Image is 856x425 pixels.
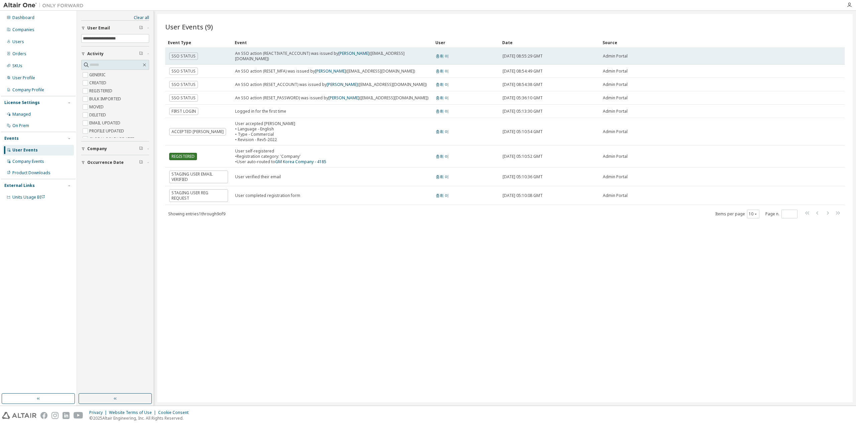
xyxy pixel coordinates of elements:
[315,68,346,74] a: [PERSON_NAME]
[89,103,105,111] label: MOVED
[235,121,295,142] div: User accepted [PERSON_NAME] • Language - English • Type - Commercial • Revision - Rev5-2022
[715,210,759,218] span: Items per page
[89,119,122,127] label: EMAIL UPDATED
[358,82,427,87] span: ([EMAIL_ADDRESS][DOMAIN_NAME])
[12,112,31,117] div: Managed
[503,54,543,59] span: [DATE] 08:55:29 GMT
[81,46,149,61] button: Activity
[89,71,107,79] label: GENERIC
[168,37,229,48] div: Event Type
[327,82,358,87] a: [PERSON_NAME]
[168,211,225,217] span: Showing entries 1 through 9 of 9
[235,95,428,101] div: An SSO action (RESET_PASSWORD) was issued by
[503,95,543,101] span: [DATE] 05:36:10 GMT
[87,51,104,57] span: Activity
[235,148,326,165] div: User self-registered • Registration category: 'Company' • User auto-routed to
[89,410,109,415] div: Privacy
[12,27,34,32] div: Companies
[4,136,19,141] div: Events
[169,68,198,75] span: SSO STATUS
[87,160,124,165] span: Occurrence Date
[328,95,359,101] a: [PERSON_NAME]
[235,108,286,114] span: Logged in for the first time
[139,146,143,151] span: Clear filter
[51,412,59,419] img: instagram.svg
[169,81,198,88] span: SSO STATUS
[139,51,143,57] span: Clear filter
[12,75,35,81] div: User Profile
[503,193,543,198] span: [DATE] 05:10:08 GMT
[12,15,34,20] div: Dashboard
[503,82,543,87] span: [DATE] 08:54:38 GMT
[436,82,449,87] a: 충휘 이
[749,211,758,217] button: 10
[158,410,193,415] div: Cookie Consent
[169,171,228,183] span: STAGING USER EMAIL VERIFIED
[81,141,149,156] button: Company
[12,147,38,153] div: User Events
[235,50,405,62] span: ([EMAIL_ADDRESS][DOMAIN_NAME])
[503,174,543,180] span: [DATE] 05:10:36 GMT
[603,109,628,114] span: Admin Portal
[81,21,149,35] button: User Email
[2,412,36,419] img: altair_logo.svg
[503,109,543,114] span: [DATE] 05:13:30 GMT
[435,37,497,48] div: User
[63,412,70,419] img: linkedin.svg
[89,95,122,103] label: BULK IMPORTED
[436,153,449,159] a: 충휘 이
[89,111,107,119] label: DELETED
[338,50,369,56] a: [PERSON_NAME]
[89,135,136,143] label: GLOBAL ROLE UPDATED
[12,194,45,200] span: Units Usage BI
[12,39,24,44] div: Users
[436,95,449,101] a: 충휘 이
[603,193,628,198] span: Admin Portal
[89,415,193,421] p: © 2025 Altair Engineering, Inc. All Rights Reserved.
[169,52,198,60] span: SSO STATUS
[74,412,83,419] img: youtube.svg
[235,69,415,74] div: An SSO action (RESET_MFA) was issued by
[603,37,815,48] div: Source
[109,410,158,415] div: Website Terms of Use
[436,129,449,134] a: 충휘 이
[235,51,430,62] div: An SSO action (REACTIVATE_ACCOUNT) was issued by
[4,100,40,105] div: License Settings
[40,412,47,419] img: facebook.svg
[12,123,29,128] div: On Prem
[603,129,628,134] span: Admin Portal
[603,154,628,159] span: Admin Portal
[89,127,125,135] label: PROFILE UPDATED
[165,22,213,31] span: User Events (9)
[603,69,628,74] span: Admin Portal
[169,153,197,160] span: REGISTERED
[87,25,110,31] span: User Email
[139,25,143,31] span: Clear filter
[603,174,628,180] span: Admin Portal
[169,128,226,135] span: ACCEPTED [PERSON_NAME]
[235,174,281,180] span: User verified their email
[235,82,427,87] div: An SSO action (RESET_ACCOUNT) was issued by
[765,210,797,218] span: Page n.
[169,189,228,202] span: STAGING USER REG REQUEST
[436,193,449,198] a: 충휘 이
[12,170,50,176] div: Product Downloads
[169,108,198,115] span: FIRST LOGIN
[12,63,22,69] div: SKUs
[12,159,44,164] div: Company Events
[503,129,543,134] span: [DATE] 05:10:54 GMT
[235,37,430,48] div: Event
[12,51,26,57] div: Orders
[89,87,114,95] label: REGISTERED
[603,95,628,101] span: Admin Portal
[359,95,428,101] span: ([EMAIL_ADDRESS][DOMAIN_NAME])
[87,146,107,151] span: Company
[275,159,326,165] a: GM Korea Company - 4185
[503,154,543,159] span: [DATE] 05:10:52 GMT
[503,69,543,74] span: [DATE] 08:54:49 GMT
[169,94,198,102] span: SSO STATUS
[346,68,415,74] span: ([EMAIL_ADDRESS][DOMAIN_NAME])
[235,193,300,198] span: User completed registration form
[436,53,449,59] a: 충휘 이
[502,37,597,48] div: Date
